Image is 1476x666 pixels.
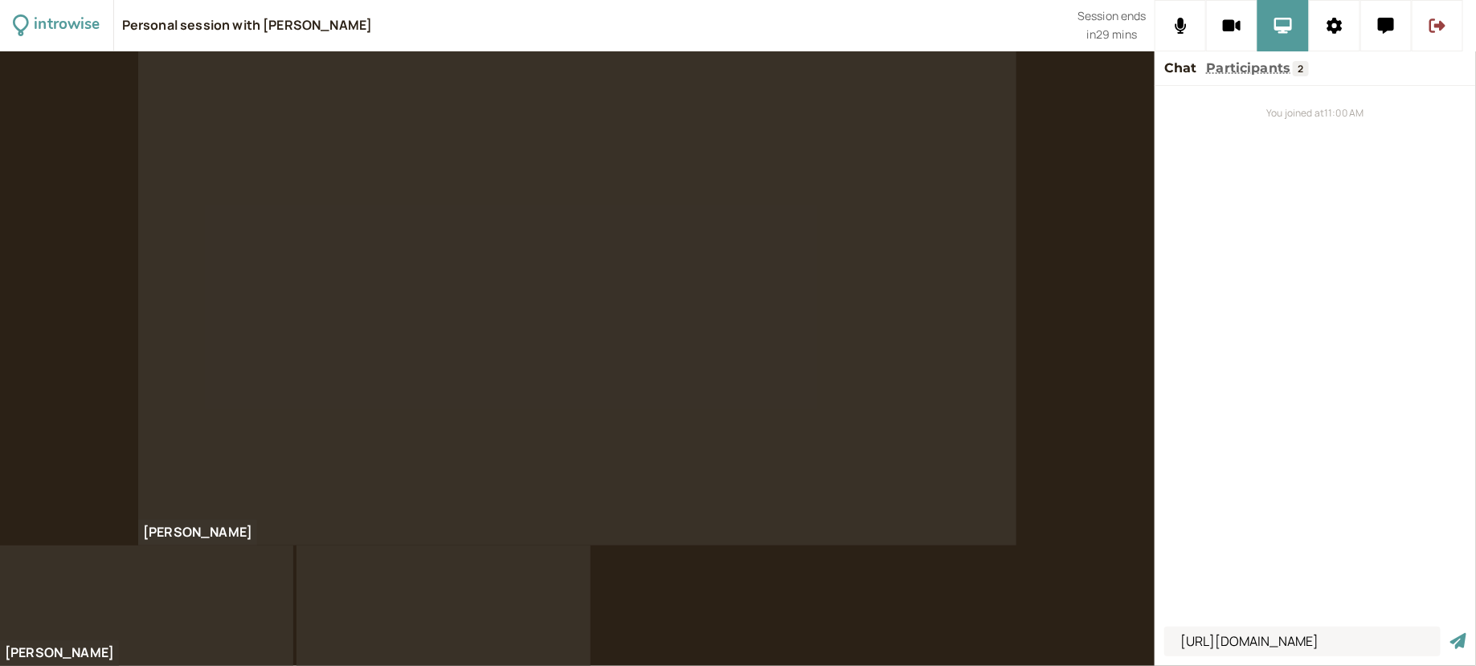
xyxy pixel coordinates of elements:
[1077,7,1147,26] span: Session ends
[1077,7,1147,43] div: Scheduled session end time. Don't worry, your call will continue
[122,17,373,35] div: Personal session with [PERSON_NAME]
[1164,627,1441,656] input: Write a message...
[1450,633,1466,650] button: Send
[1164,58,1197,79] button: Chat
[1293,61,1309,76] span: 2
[1087,26,1137,44] span: in 29 mins
[34,13,100,38] div: introwise
[1207,58,1291,79] button: Participants
[1164,105,1466,121] div: You joined at 11:00 AM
